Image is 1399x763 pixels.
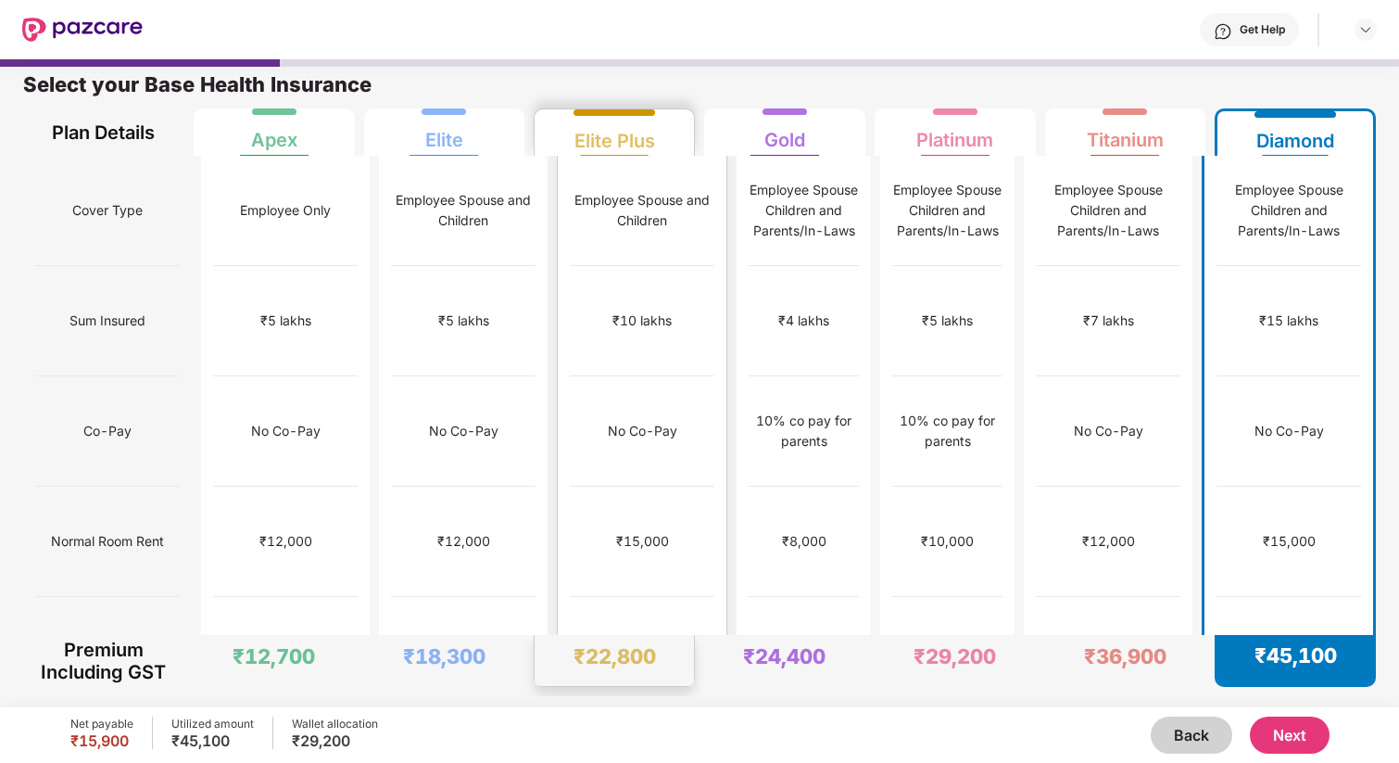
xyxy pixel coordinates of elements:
div: ₹15,000 [1263,531,1316,552]
div: ₹45,100 [1254,642,1337,668]
div: ₹12,000 [259,531,312,552]
div: Elite [425,114,463,151]
div: Employee Spouse Children and Parents/In-Laws [892,180,1002,241]
div: ₹8,000 [782,531,826,552]
div: Wallet allocation [292,717,378,731]
div: 10% co pay for parents [892,411,1002,451]
button: Back [1151,717,1232,754]
div: ₹29,200 [292,731,378,750]
div: No Co-Pay [1254,421,1324,441]
div: ₹12,700 [233,643,315,669]
div: 10% co pay for parents [749,411,859,451]
div: No Co-Pay [251,421,321,441]
img: svg+xml;base64,PHN2ZyBpZD0iRHJvcGRvd24tMzJ4MzIiIHhtbG5zPSJodHRwOi8vd3d3LnczLm9yZy8yMDAwL3N2ZyIgd2... [1358,22,1373,37]
div: Employee Only [240,200,331,221]
div: ₹7 lakhs [1083,311,1134,331]
img: svg+xml;base64,PHN2ZyBpZD0iSGVscC0zMngzMiIgeG1sbnM9Imh0dHA6Ly93d3cudzMub3JnLzIwMDAvc3ZnIiB3aWR0aD... [1214,22,1232,41]
div: Employee Spouse Children and Parents/In-Laws [1036,180,1180,241]
div: ₹5 lakhs [922,311,973,331]
div: Titanium [1087,114,1164,151]
div: ₹12,000 [1082,531,1135,552]
span: [MEDICAL_DATA] Room Rent [35,624,180,680]
div: Get Help [1240,22,1285,37]
div: Net payable [70,717,133,731]
div: ₹12,000 [437,531,490,552]
div: No Co-Pay [1074,421,1143,441]
div: ₹15,000 [616,531,669,552]
span: Normal Room Rent [51,524,164,559]
div: ₹36,900 [1084,643,1166,669]
div: Employee Spouse Children and Parents/In-Laws [749,180,859,241]
button: Next [1250,717,1330,754]
div: Apex [251,114,297,151]
div: Plan Details [35,108,172,156]
div: No Co-Pay [429,421,498,441]
div: Utilized amount [171,717,254,731]
div: ₹5 lakhs [438,311,489,331]
span: Cover Type [72,193,143,228]
div: No Co-Pay [608,421,677,441]
div: Employee Spouse and Children [570,190,714,231]
div: Gold [764,114,805,151]
div: ₹29,200 [914,643,996,669]
img: New Pazcare Logo [22,18,143,42]
div: Elite Plus [574,115,655,152]
div: Platinum [916,114,993,151]
div: ₹45,100 [171,731,254,750]
div: ₹15,900 [70,731,133,750]
div: ₹24,400 [743,643,826,669]
div: Diamond [1256,115,1334,152]
div: ₹10,000 [921,531,974,552]
div: ₹15 lakhs [1259,311,1318,331]
div: ₹18,300 [403,643,485,669]
div: Select your Base Health Insurance [23,71,1376,108]
div: ₹22,800 [573,643,656,669]
div: Employee Spouse and Children [391,190,536,231]
div: ₹5 lakhs [260,311,311,331]
span: Sum Insured [69,303,145,338]
div: ₹4 lakhs [778,311,829,331]
div: Premium Including GST [35,635,172,687]
div: Employee Spouse Children and Parents/In-Laws [1216,180,1361,241]
div: ₹10 lakhs [612,311,672,331]
span: Co-Pay [83,413,132,449]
